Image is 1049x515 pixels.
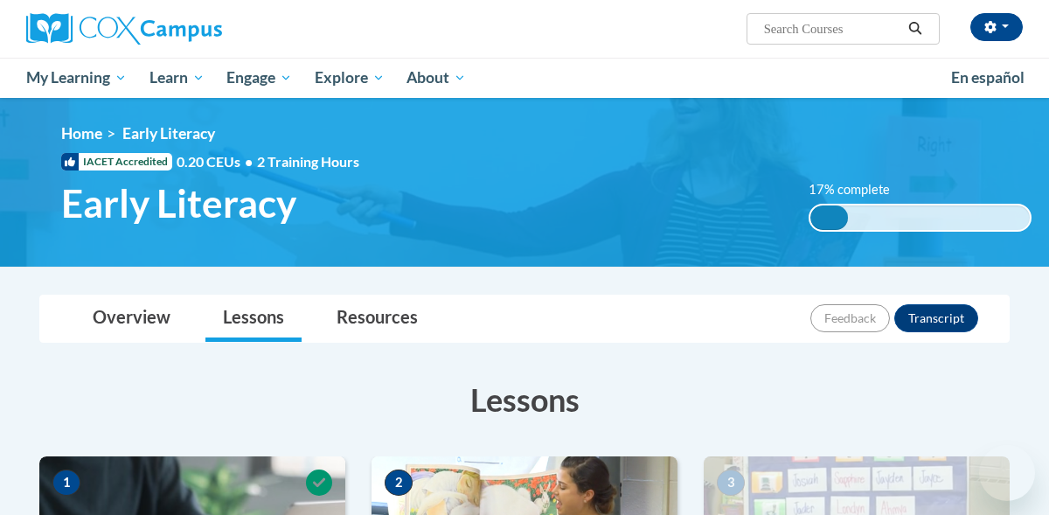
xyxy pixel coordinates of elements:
span: 2 Training Hours [257,153,359,170]
div: 17% complete [810,205,848,230]
span: Early Literacy [61,180,296,226]
a: Explore [303,58,396,98]
img: Cox Campus [26,13,222,45]
span: • [245,153,253,170]
span: En español [951,68,1025,87]
button: Account Settings [970,13,1023,41]
div: Main menu [13,58,1036,98]
a: Learn [138,58,216,98]
a: Home [61,124,102,143]
label: 17% complete [809,180,909,199]
input: Search Courses [762,18,902,39]
span: Learn [149,67,205,88]
span: Explore [315,67,385,88]
span: 0.20 CEUs [177,152,257,171]
span: Early Literacy [122,124,215,143]
a: Cox Campus [26,13,341,45]
iframe: Button to launch messaging window [979,445,1035,501]
span: About [406,67,466,88]
a: Engage [215,58,303,98]
a: En español [940,59,1036,96]
h3: Lessons [39,378,1010,421]
a: About [396,58,478,98]
button: Feedback [810,304,890,332]
span: 1 [52,470,80,496]
button: Search [902,18,928,39]
span: 2 [385,470,413,496]
span: 3 [717,470,745,496]
a: My Learning [15,58,138,98]
a: Resources [319,296,435,342]
button: Transcript [894,304,978,332]
a: Lessons [205,296,302,342]
span: Engage [226,67,292,88]
a: Overview [75,296,188,342]
span: My Learning [26,67,127,88]
span: IACET Accredited [61,153,172,171]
